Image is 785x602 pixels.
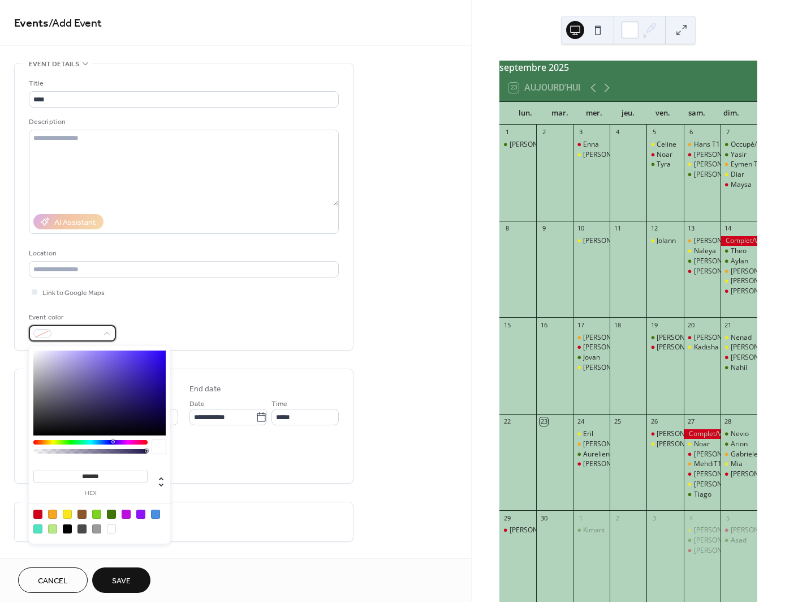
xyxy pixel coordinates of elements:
[576,321,585,329] div: 17
[714,102,748,125] div: dim.
[646,236,683,246] div: Jolann
[684,546,721,556] div: Denis
[29,556,73,567] span: Event image
[508,102,543,125] div: lun.
[731,287,784,296] div: [PERSON_NAME]
[731,160,762,169] div: Eymen T1
[107,524,116,533] div: #FFFFFF
[583,333,646,343] div: [PERSON_NAME] T1
[721,267,757,276] div: Leonora T1
[684,246,721,256] div: Naleya
[540,224,548,233] div: 9
[29,116,337,128] div: Description
[684,170,721,180] div: Saron Amanuel
[122,510,131,519] div: #BD10E0
[657,236,676,246] div: Jolann
[540,417,548,426] div: 23
[573,236,610,246] div: Massimo
[646,140,683,150] div: Celine
[503,321,511,329] div: 15
[694,546,747,556] div: [PERSON_NAME]
[684,490,721,499] div: Tiago
[573,140,610,150] div: Enna
[687,224,696,233] div: 13
[657,439,710,449] div: [PERSON_NAME]
[503,514,511,522] div: 29
[724,417,732,426] div: 28
[694,333,747,343] div: [PERSON_NAME]
[583,150,636,160] div: [PERSON_NAME]
[694,160,747,169] div: [PERSON_NAME]
[724,514,732,522] div: 5
[77,524,87,533] div: #4A4A4A
[687,321,696,329] div: 20
[49,12,102,35] span: / Add Event
[29,311,114,323] div: Event color
[731,469,784,479] div: [PERSON_NAME]
[694,450,747,459] div: [PERSON_NAME]
[684,343,721,352] div: Kadisha
[684,450,721,459] div: Shala Leana
[583,363,636,373] div: [PERSON_NAME]
[721,180,757,190] div: Maysa
[694,536,747,545] div: [PERSON_NAME]
[650,514,658,522] div: 3
[684,459,721,469] div: MehdiT1
[721,150,757,160] div: Yasir
[731,333,752,343] div: Nenad
[657,150,672,160] div: Noar
[694,150,747,160] div: [PERSON_NAME]
[63,524,72,533] div: #000000
[540,128,548,136] div: 2
[694,257,747,266] div: [PERSON_NAME]
[576,128,585,136] div: 3
[684,429,721,439] div: Complet/Voll
[573,150,610,160] div: Lucie
[731,439,748,449] div: Arion
[724,224,732,233] div: 14
[583,140,599,150] div: Enna
[646,429,683,439] div: Noah
[576,417,585,426] div: 24
[48,524,57,533] div: #B8E986
[573,526,610,535] div: Kimani
[503,128,511,136] div: 1
[684,267,721,276] div: Stefania Maria
[650,417,658,426] div: 26
[694,236,757,246] div: [PERSON_NAME] T1
[687,417,696,426] div: 27
[540,514,548,522] div: 30
[684,140,721,150] div: Hans T1
[271,398,287,410] span: Time
[650,224,658,233] div: 12
[721,459,757,469] div: Mia
[684,480,721,489] div: Salvatore
[77,510,87,519] div: #8B572A
[731,343,784,352] div: [PERSON_NAME]
[613,128,622,136] div: 4
[731,353,784,362] div: [PERSON_NAME]
[18,567,88,593] button: Cancel
[731,257,748,266] div: Aylan
[694,439,710,449] div: Noar
[731,526,784,535] div: [PERSON_NAME]
[92,510,101,519] div: #7ED321
[583,343,636,352] div: [PERSON_NAME]
[583,526,605,535] div: Kimani
[573,439,610,449] div: Lisa T1
[92,524,101,533] div: #9B9B9B
[92,567,150,593] button: Save
[646,343,683,352] div: Gabrielle
[731,276,784,286] div: [PERSON_NAME]
[48,510,57,519] div: #F5A623
[721,450,757,459] div: Gabriele T1
[684,333,721,343] div: Jessica
[694,343,719,352] div: Kadisha
[721,276,757,286] div: Nicole
[611,102,646,125] div: jeu.
[684,236,721,246] div: Gabriel Giuseppe T1
[613,321,622,329] div: 18
[721,257,757,266] div: Aylan
[731,170,744,180] div: Diar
